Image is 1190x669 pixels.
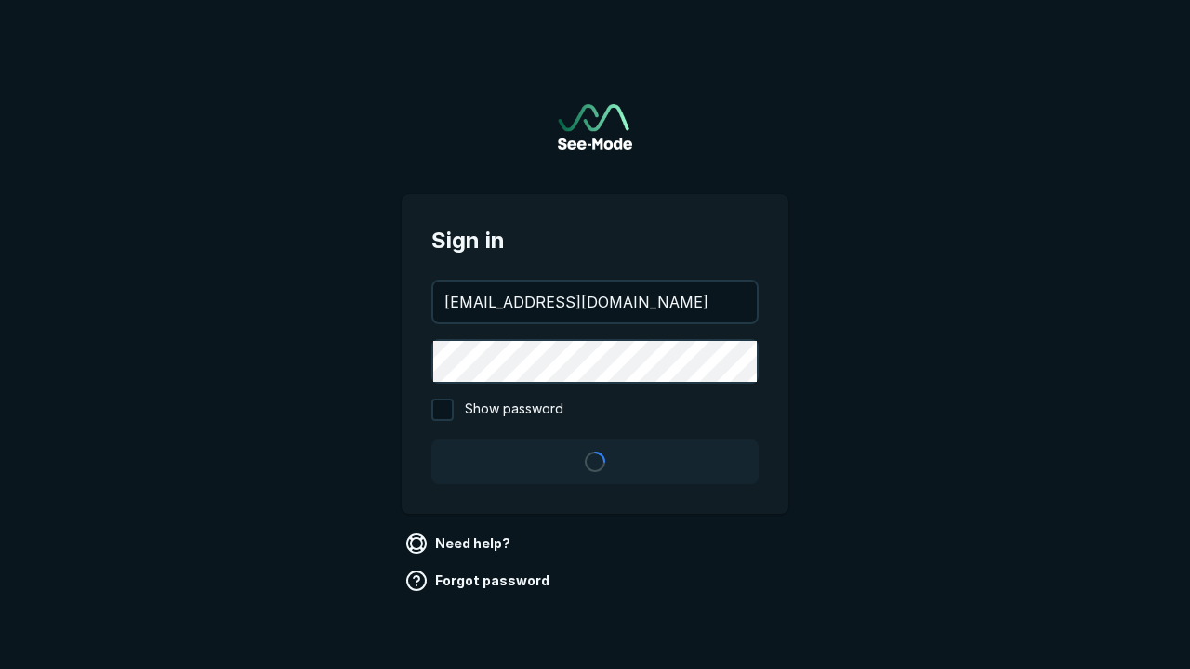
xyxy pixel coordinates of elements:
input: your@email.com [433,282,757,322]
span: Sign in [431,224,759,257]
span: Show password [465,399,563,421]
a: Forgot password [402,566,557,596]
a: Go to sign in [558,104,632,150]
img: See-Mode Logo [558,104,632,150]
a: Need help? [402,529,518,558]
